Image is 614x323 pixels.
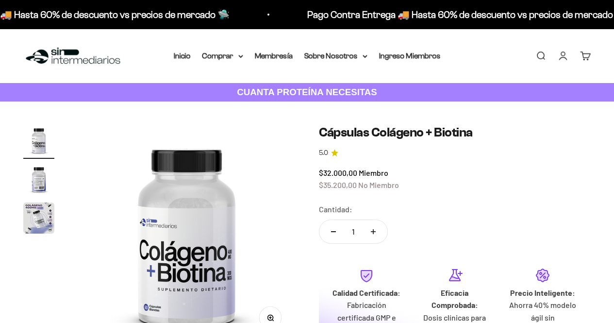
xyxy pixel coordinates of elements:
a: Inicio [174,51,191,60]
img: Cápsulas Colágeno + Biotina [23,125,54,156]
button: Ir al artículo 2 [23,164,54,198]
button: Ir al artículo 1 [23,125,54,159]
strong: Eficacia Comprobada: [431,288,478,310]
a: Membresía [255,51,293,60]
strong: Calidad Certificada: [332,288,400,297]
summary: Sobre Nosotros [304,50,367,62]
img: Cápsulas Colágeno + Biotina [23,164,54,195]
button: Reducir cantidad [319,220,348,243]
a: 5.05.0 de 5.0 estrellas [319,148,591,158]
img: Cápsulas Colágeno + Biotina [23,203,54,234]
span: 5.0 [319,148,328,158]
span: No Miembro [358,180,399,189]
label: Cantidad: [319,203,352,216]
button: Aumentar cantidad [359,220,387,243]
button: Ir al artículo 3 [23,203,54,237]
p: Pago Contra Entrega 🚚 Hasta 60% de descuento vs precios de mercado 🛸 [266,7,586,22]
span: $35.200,00 [319,180,357,189]
a: Ingreso Miembros [379,51,441,60]
span: $32.000,00 [319,168,357,177]
strong: CUANTA PROTEÍNA NECESITAS [237,87,377,97]
strong: Precio Inteligente: [510,288,575,297]
span: Miembro [359,168,388,177]
summary: Comprar [202,50,243,62]
h1: Cápsulas Colágeno + Biotina [319,125,591,140]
